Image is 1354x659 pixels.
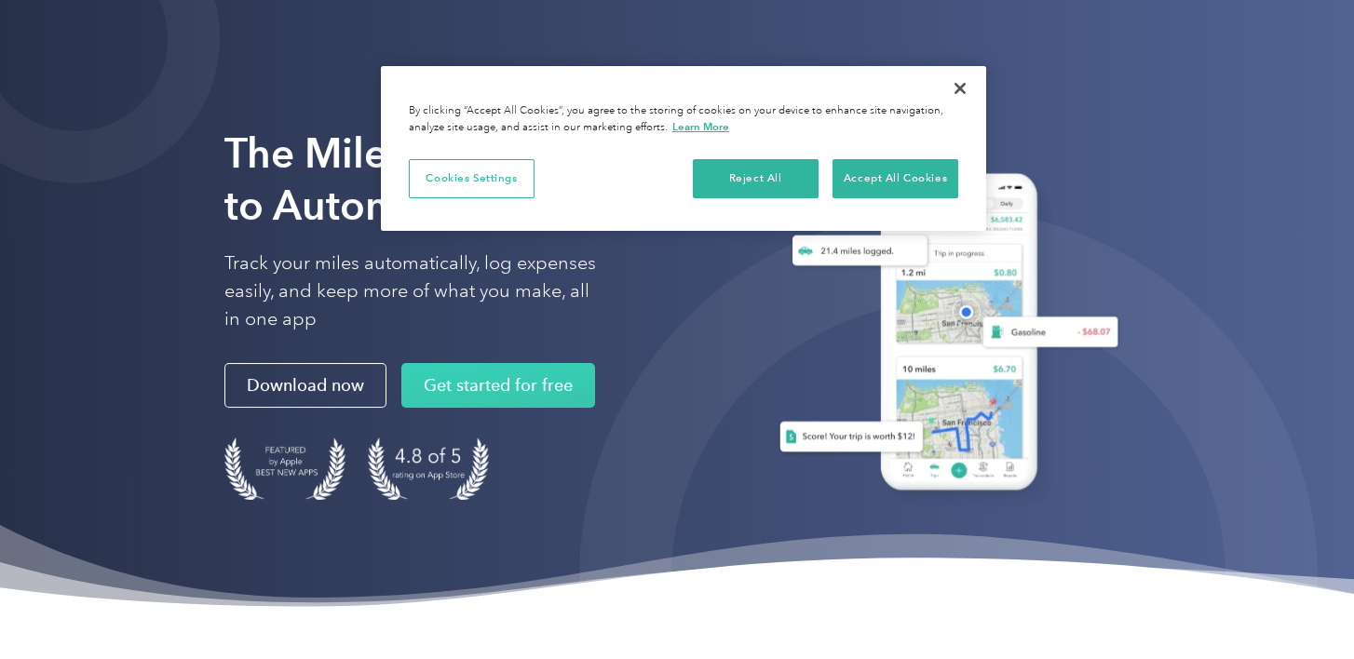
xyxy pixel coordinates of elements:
[409,103,958,136] div: By clicking “Accept All Cookies”, you agree to the storing of cookies on your device to enhance s...
[401,363,595,408] a: Get started for free
[833,159,958,198] button: Accept All Cookies
[381,66,986,231] div: Cookie banner
[368,437,489,500] img: 4.9 out of 5 stars on the app store
[224,128,718,230] strong: The Mileage Tracking App to Automate Your Logs
[224,363,386,408] a: Download now
[224,437,345,500] img: Badge for Featured by Apple Best New Apps
[409,159,535,198] button: Cookies Settings
[940,68,981,109] button: Close
[672,120,729,133] a: More information about your privacy, opens in a new tab
[224,249,597,333] p: Track your miles automatically, log expenses easily, and keep more of what you make, all in one app
[381,66,986,231] div: Privacy
[693,159,819,198] button: Reject All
